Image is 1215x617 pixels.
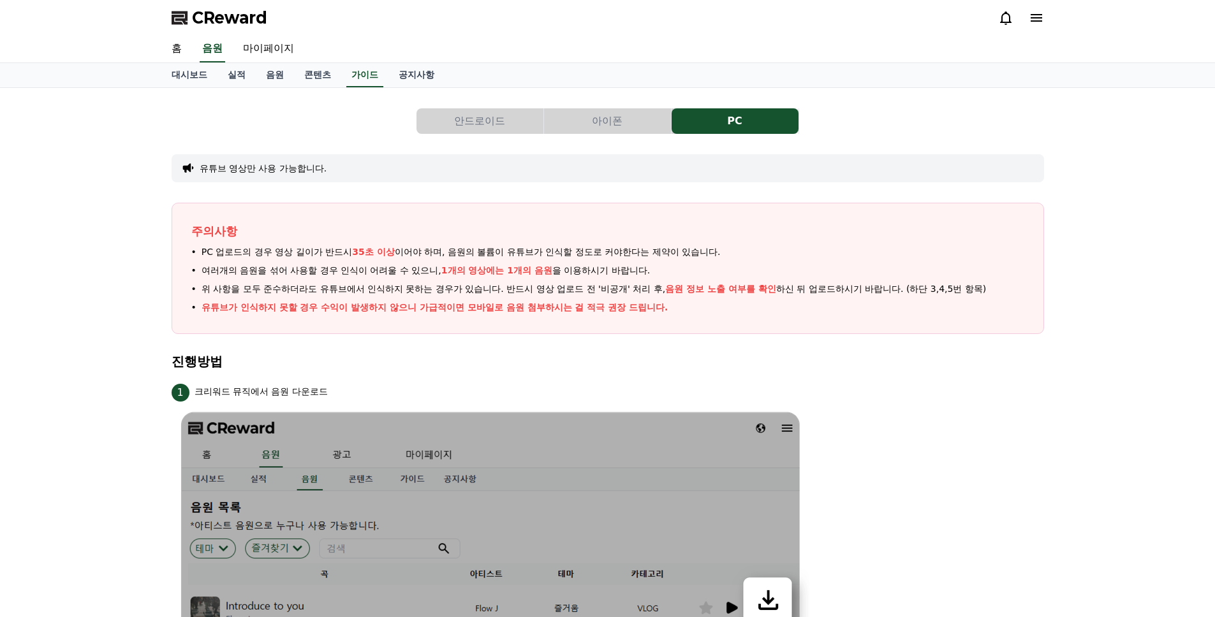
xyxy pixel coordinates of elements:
[346,63,383,87] a: 가이드
[217,63,256,87] a: 실적
[172,8,267,28] a: CReward
[202,245,721,259] span: PC 업로드의 경우 영상 길이가 반드시 이어야 하며, 음원의 볼륨이 유튜브가 인식할 정도로 커야한다는 제약이 있습니다.
[441,265,552,275] span: 1개의 영상에는 1개의 음원
[192,8,267,28] span: CReward
[672,108,799,134] button: PC
[388,63,445,87] a: 공지사항
[202,301,668,314] p: 유튜브가 인식하지 못할 경우 수익이 발생하지 않으니 가급적이면 모바일로 음원 첨부하시는 걸 적극 권장 드립니다.
[172,354,1044,368] h4: 진행방법
[202,282,987,296] span: 위 사항을 모두 준수하더라도 유튜브에서 인식하지 못하는 경우가 있습니다. 반드시 영상 업로드 전 '비공개' 처리 후, 하신 뒤 업로드하시기 바랍니다. (하단 3,4,5번 항목)
[294,63,341,87] a: 콘텐츠
[200,36,225,62] a: 음원
[161,36,192,62] a: 홈
[416,108,544,134] a: 안드로이드
[172,384,189,402] span: 1
[672,108,799,134] a: PC
[200,162,327,175] button: 유튜브 영상만 사용 가능합니다.
[352,247,394,257] span: 35초 이상
[191,222,1024,240] p: 주의사항
[195,385,328,398] p: 크리워드 뮤직에서 음원 다운로드
[161,63,217,87] a: 대시보드
[665,284,776,294] span: 음원 정보 노출 여부를 확인
[256,63,294,87] a: 음원
[202,264,651,277] span: 여러개의 음원을 섞어 사용할 경우 인식이 어려울 수 있으니, 을 이용하시기 바랍니다.
[416,108,543,134] button: 안드로이드
[544,108,671,134] button: 아이폰
[233,36,304,62] a: 마이페이지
